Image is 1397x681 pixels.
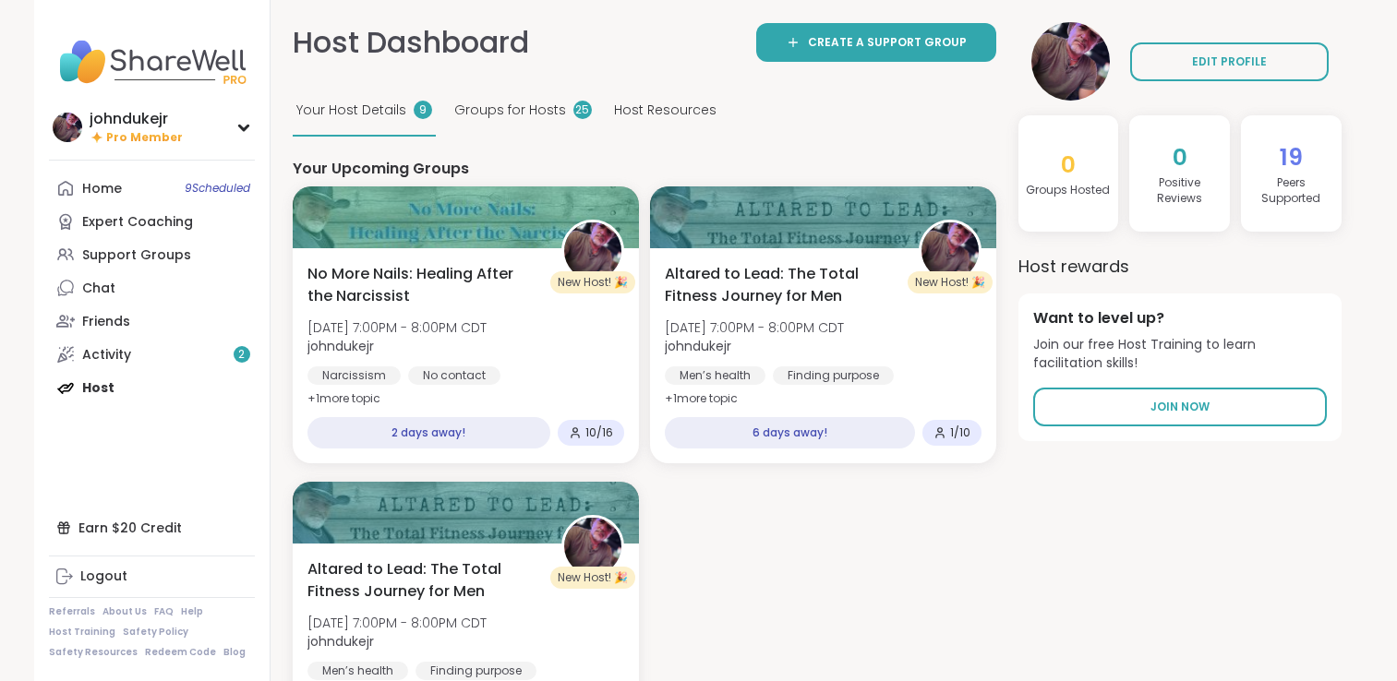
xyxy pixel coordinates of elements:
[773,366,894,385] div: Finding purpose
[1173,141,1187,173] span: 0
[82,180,122,198] div: Home
[307,662,408,680] div: Men’s health
[585,425,613,440] span: 10 / 16
[49,511,255,544] div: Earn $20 Credit
[307,558,541,603] span: Altared to Lead: The Total Fitness Journey for Men
[408,366,500,385] div: No contact
[1192,54,1267,70] span: EDIT PROFILE
[293,159,996,179] h4: Your Upcoming Groups
[950,425,970,440] span: 1 / 10
[49,172,255,205] a: Home9Scheduled
[414,101,432,119] div: 9
[1150,399,1210,415] span: Join Now
[307,632,374,651] b: johndukejr
[808,34,967,51] span: Create a support group
[1033,388,1327,426] a: Join Now
[1280,141,1303,173] span: 19
[82,346,131,364] div: Activity
[1061,149,1076,181] span: 0
[106,130,183,146] span: Pro Member
[49,271,255,305] a: Chat
[185,181,250,196] span: 9 Scheduled
[181,605,203,618] a: Help
[564,518,621,575] img: johndukejr
[550,271,635,293] div: New Host! 🎉
[665,263,898,307] span: Altared to Lead: The Total Fitness Journey for Men
[1248,175,1334,207] h4: Peers Supported
[756,23,996,62] a: Create a support group
[665,318,844,337] span: [DATE] 7:00PM - 8:00PM CDT
[90,109,183,129] div: johndukejr
[307,614,487,632] span: [DATE] 7:00PM - 8:00PM CDT
[49,338,255,371] a: Activity2
[238,347,245,363] span: 2
[1031,22,1110,101] img: johndukejr
[1130,42,1329,81] a: EDIT PROFILE
[307,263,541,307] span: No More Nails: Healing After the Narcissist
[82,280,115,298] div: Chat
[307,417,550,448] div: 2 days away!
[293,22,529,64] h1: Host Dashboard
[1026,183,1110,198] h4: Groups Hosted
[665,337,731,355] b: johndukejr
[123,626,188,639] a: Safety Policy
[49,626,115,639] a: Host Training
[53,113,82,142] img: johndukejr
[454,101,566,120] span: Groups for Hosts
[1033,336,1327,372] span: Join our free Host Training to learn facilitation skills!
[908,271,993,293] div: New Host! 🎉
[415,662,536,680] div: Finding purpose
[665,417,915,448] div: 6 days away!
[49,205,255,238] a: Expert Coaching
[921,222,979,280] img: johndukejr
[82,246,191,265] div: Support Groups
[49,560,255,593] a: Logout
[82,213,193,232] div: Expert Coaching
[80,567,127,586] div: Logout
[154,605,174,618] a: FAQ
[665,366,765,385] div: Men’s health
[614,101,717,120] span: Host Resources
[49,605,95,618] a: Referrals
[223,646,246,659] a: Blog
[102,605,147,618] a: About Us
[49,238,255,271] a: Support Groups
[307,318,487,337] span: [DATE] 7:00PM - 8:00PM CDT
[49,305,255,338] a: Friends
[550,567,635,589] div: New Host! 🎉
[145,646,216,659] a: Redeem Code
[1018,254,1342,279] h3: Host rewards
[49,646,138,659] a: Safety Resources
[1033,308,1327,329] h4: Want to level up?
[296,101,406,120] span: Your Host Details
[1137,175,1222,207] h4: Positive Review s
[573,101,592,119] div: 25
[307,366,401,385] div: Narcissism
[564,222,621,280] img: johndukejr
[49,30,255,94] img: ShareWell Nav Logo
[82,313,130,331] div: Friends
[307,337,374,355] b: johndukejr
